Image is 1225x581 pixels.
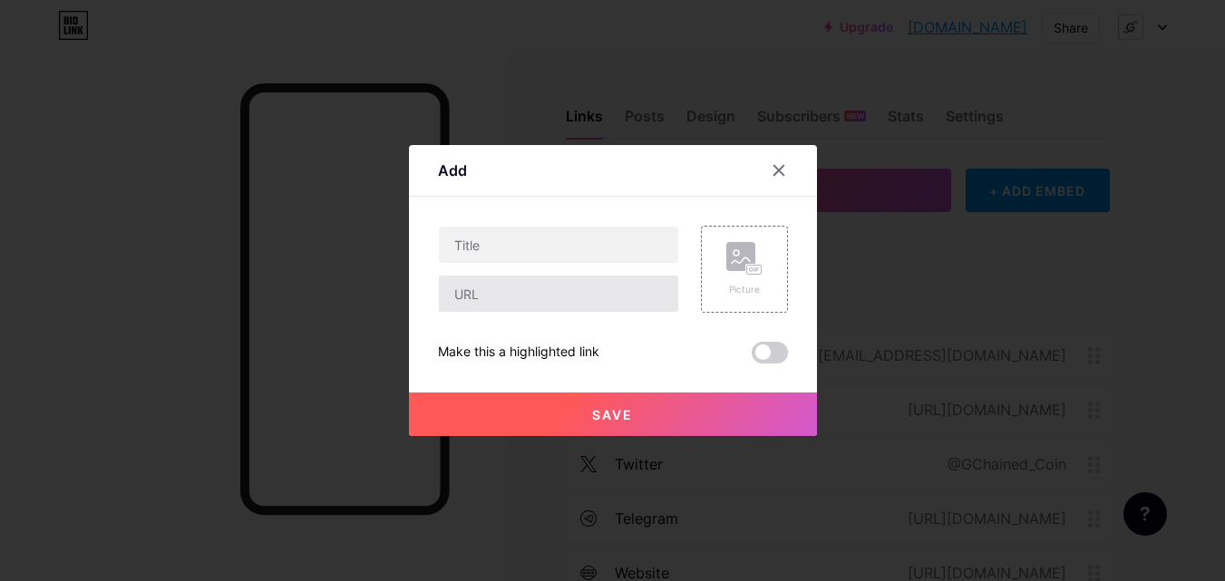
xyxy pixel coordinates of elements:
span: Save [592,407,633,422]
button: Save [409,392,817,436]
input: URL [439,276,678,312]
div: Make this a highlighted link [438,342,599,363]
input: Title [439,227,678,263]
div: Picture [726,283,763,296]
div: Add [438,160,467,181]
